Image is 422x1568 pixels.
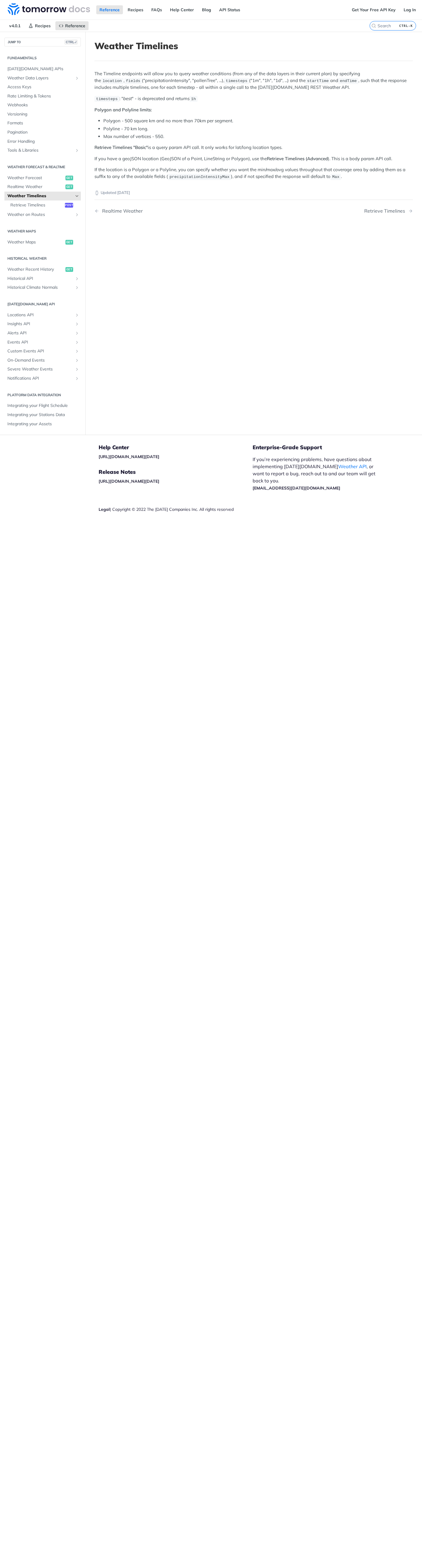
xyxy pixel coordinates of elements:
p: If you’re experiencing problems, have questions about implementing [DATE][DOMAIN_NAME] , or want ... [253,456,382,491]
span: Realtime Weather [7,184,64,190]
span: [DATE][DOMAIN_NAME] APIs [7,66,79,72]
span: fields [126,79,140,83]
span: Integrating your Stations Data [7,412,79,418]
h2: Fundamentals [4,55,81,61]
a: Weather TimelinesHide subpages for Weather Timelines [4,192,81,200]
span: Webhooks [7,102,79,108]
a: Weather Data LayersShow subpages for Weather Data Layers [4,74,81,83]
kbd: CTRL-K [398,23,414,29]
p: If the location is a Polygon or a Polyline, you can specify whether you want the min/max/avg valu... [94,166,413,180]
span: timesteps [96,97,118,101]
span: Weather Timelines [7,193,73,199]
h2: [DATE][DOMAIN_NAME] API [4,301,81,307]
nav: Pagination Controls [94,202,413,220]
p: Updated [DATE] [94,190,413,196]
div: | Copyright © 2022 The [DATE] Companies Inc. All rights reserved [99,506,253,512]
svg: Search [371,23,376,28]
button: Show subpages for Locations API [75,313,79,317]
span: Integrating your Assets [7,421,79,427]
strong: Polygon and Polyline limits: [94,107,152,113]
span: post [65,203,73,208]
span: Weather Maps [7,239,64,245]
span: Retrieve Timelines [10,202,63,208]
span: Locations API [7,312,73,318]
a: Reference [55,21,89,30]
p: : " " - is deprecated and returns [94,95,413,102]
button: Show subpages for Insights API [75,322,79,326]
li: Polyline - 70 km long. [103,126,413,132]
span: get [65,267,73,272]
span: Recipes [35,23,51,28]
p: is a query param API call. It only works for lat/long location types. [94,144,413,151]
a: API Status [216,5,243,14]
h5: Help Center [99,444,253,451]
a: Tools & LibrariesShow subpages for Tools & Libraries [4,146,81,155]
a: Next Page: Retrieve Timelines [364,208,413,214]
a: Blog [199,5,214,14]
span: Access Keys [7,84,79,90]
button: Show subpages for Notifications API [75,376,79,381]
a: Legal [99,507,110,512]
button: Hide subpages for Weather Timelines [75,194,79,198]
span: v4.0.1 [6,21,24,30]
a: Severe Weather EventsShow subpages for Severe Weather Events [4,365,81,374]
a: Integrating your Flight Schedule [4,401,81,410]
h2: Historical Weather [4,256,81,261]
span: Rate Limiting & Tokens [7,93,79,99]
a: Weather Forecastget [4,174,81,182]
a: Pagination [4,128,81,137]
strong: Retrieve Timelines "Basic" [94,145,148,150]
button: Show subpages for Weather on Routes [75,212,79,217]
span: Weather Forecast [7,175,64,181]
a: Custom Events APIShow subpages for Custom Events API [4,347,81,356]
span: location [102,79,122,83]
a: Weather Recent Historyget [4,265,81,274]
h2: Weather Forecast & realtime [4,164,81,170]
span: Weather Data Layers [7,75,73,81]
span: Historical Climate Normals [7,285,73,291]
a: Get Your Free API Key [349,5,399,14]
li: Max number of vertices - 550. [103,133,413,140]
a: Previous Page: Realtime Weather [94,208,231,214]
button: Show subpages for Severe Weather Events [75,367,79,372]
span: Error Handling [7,139,79,145]
span: 1h [191,97,196,101]
img: Tomorrow.io Weather API Docs [8,3,90,15]
span: Alerts API [7,330,73,336]
button: Show subpages for Tools & Libraries [75,148,79,153]
a: Error Handling [4,137,81,146]
a: Log In [400,5,419,14]
span: get [65,176,73,180]
span: Tools & Libraries [7,147,73,153]
button: JUMP TOCTRL-/ [4,38,81,46]
span: Weather Recent History [7,267,64,272]
span: Max [332,175,339,179]
span: timesteps [226,79,247,83]
button: Show subpages for Historical Climate Normals [75,285,79,290]
a: Help Center [167,5,197,14]
span: get [65,184,73,189]
a: Access Keys [4,83,81,92]
a: Retrieve Timelinespost [7,201,81,210]
h2: Weather Maps [4,229,81,234]
a: [URL][DOMAIN_NAME][DATE] [99,479,159,484]
a: [EMAIL_ADDRESS][DATE][DOMAIN_NAME] [253,485,340,491]
em: best [123,96,132,101]
span: precipitationIntensityMax [169,175,230,179]
span: Versioning [7,111,79,117]
span: Notifications API [7,375,73,381]
a: Weather on RoutesShow subpages for Weather on Routes [4,210,81,219]
a: Formats [4,119,81,128]
a: Versioning [4,110,81,119]
div: Realtime Weather [99,208,143,214]
a: Integrating your Assets [4,420,81,428]
a: Webhooks [4,101,81,110]
span: On-Demand Events [7,357,73,363]
span: Formats [7,120,79,126]
button: Show subpages for Custom Events API [75,349,79,354]
span: CTRL-/ [65,40,78,44]
a: Weather API [338,463,367,469]
span: Custom Events API [7,348,73,354]
a: Reference [96,5,123,14]
a: Rate Limiting & Tokens [4,92,81,101]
